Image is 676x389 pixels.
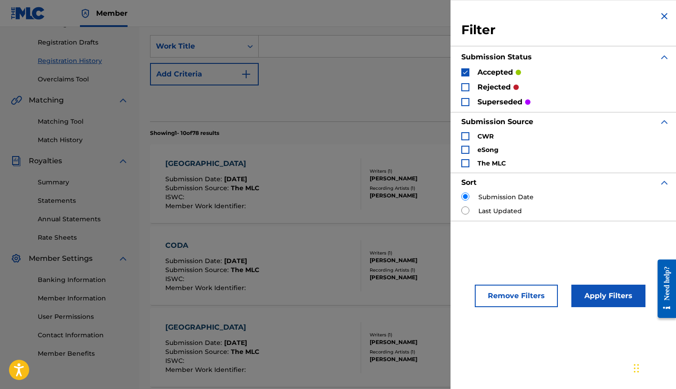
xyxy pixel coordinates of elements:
span: [DATE] [224,339,247,347]
div: [PERSON_NAME] [370,355,483,363]
a: Overclaims Tool [38,75,128,84]
div: [PERSON_NAME] [370,338,483,346]
a: Contact Information [38,331,128,340]
img: Top Rightsholder [80,8,91,19]
a: Statements [38,196,128,206]
span: ISWC : [165,357,186,365]
div: [GEOGRAPHIC_DATA] [165,322,259,333]
div: [GEOGRAPHIC_DATA] [165,158,259,169]
span: Royalties [29,156,62,166]
button: Remove Filters [475,285,558,307]
img: expand [659,52,670,63]
a: User Permissions [38,312,128,322]
span: [DATE] [224,257,247,265]
span: Submission Date : [165,175,224,183]
img: Member Settings [11,253,22,264]
a: Summary [38,178,128,187]
label: Submission Date [478,192,534,202]
strong: Submission Source [461,117,533,126]
a: Matching Tool [38,117,128,126]
img: checkbox [462,69,468,76]
strong: Submission Status [461,53,532,61]
div: Writers ( 1 ) [370,168,483,174]
a: CODASubmission Date:[DATE]Submission Source:The MLCISWC:Member Work Identifier:Writers (1)[PERSON... [150,226,665,305]
img: expand [118,253,128,264]
span: The MLC [231,266,259,274]
a: Rate Sheets [38,233,128,242]
p: accepted [477,67,513,78]
div: Recording Artists ( 1 ) [370,267,483,273]
span: The MLC [231,184,259,192]
div: Writers ( 1 ) [370,331,483,338]
span: Submission Date : [165,257,224,265]
iframe: Chat Widget [631,346,676,389]
a: Annual Statements [38,215,128,224]
strong: CWR [477,132,494,140]
span: Submission Date : [165,339,224,347]
a: Member Benefits [38,349,128,358]
div: [PERSON_NAME] [370,273,483,282]
span: Member Work Identifier : [165,284,248,292]
span: ISWC : [165,193,186,201]
a: Match History [38,135,128,145]
img: expand [659,116,670,127]
div: ドラッグ [634,355,639,382]
span: The MLC [231,348,259,356]
a: Registration Drafts [38,38,128,47]
a: Banking Information [38,275,128,285]
p: superseded [477,97,522,107]
span: Member Work Identifier : [165,202,248,210]
div: Work Title [156,41,237,52]
h3: Filter [461,22,670,38]
strong: The MLC [477,159,506,167]
iframe: Resource Center [651,252,676,326]
strong: eSong [477,146,499,154]
span: Matching [29,95,64,106]
img: MLC Logo [11,7,45,20]
span: Member [96,8,128,18]
button: Apply Filters [571,285,645,307]
img: 9d2ae6d4665cec9f34b9.svg [241,69,252,80]
span: Submission Source : [165,266,231,274]
div: [PERSON_NAME] [370,174,483,183]
span: [DATE] [224,175,247,183]
div: [PERSON_NAME] [370,256,483,264]
p: Showing 1 - 10 of 78 results [150,129,219,137]
img: close [659,11,670,22]
img: expand [659,177,670,188]
img: expand [118,95,128,106]
span: Member Work Identifier : [165,366,248,374]
img: Matching [11,95,22,106]
span: ISWC : [165,275,186,283]
a: [GEOGRAPHIC_DATA]Submission Date:[DATE]Submission Source:The MLCISWC:Member Work Identifier:Write... [150,308,665,387]
a: [GEOGRAPHIC_DATA]Submission Date:[DATE]Submission Source:The MLCISWC:Member Work Identifier:Write... [150,144,665,223]
button: Add Criteria [150,63,259,85]
span: Submission Source : [165,348,231,356]
strong: Sort [461,178,477,187]
div: チャットウィジェット [631,346,676,389]
div: Writers ( 1 ) [370,250,483,256]
span: Submission Source : [165,184,231,192]
a: Member Information [38,294,128,303]
div: Recording Artists ( 1 ) [370,349,483,355]
p: rejected [477,82,511,93]
img: expand [118,156,128,166]
div: CODA [165,240,259,251]
div: [PERSON_NAME] [370,192,483,200]
img: Royalties [11,156,22,166]
form: Search Form [150,35,665,121]
div: Recording Artists ( 1 ) [370,185,483,192]
a: Registration History [38,56,128,66]
span: Member Settings [29,253,93,264]
label: Last Updated [478,206,522,216]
